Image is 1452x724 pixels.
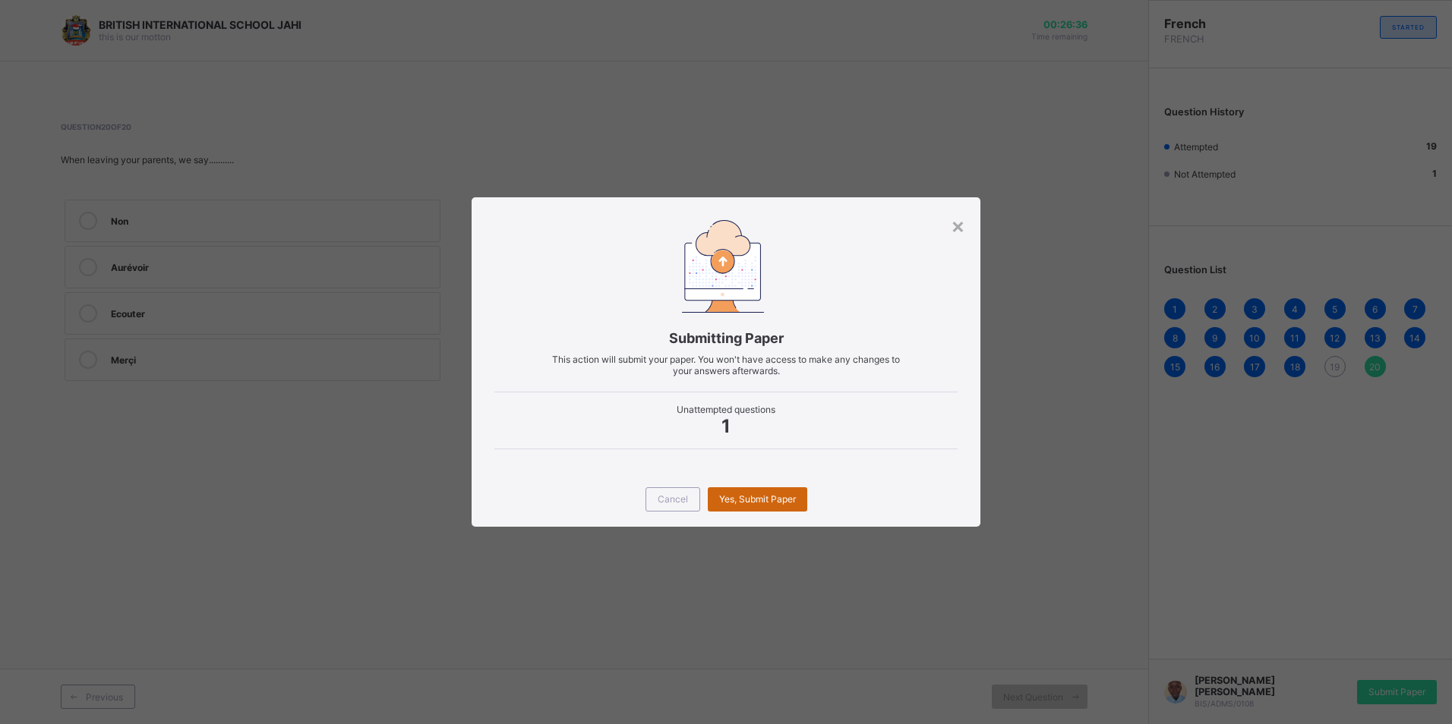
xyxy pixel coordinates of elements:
[494,330,957,346] span: Submitting Paper
[951,212,965,238] div: ×
[682,220,764,312] img: submitting-paper.7509aad6ec86be490e328e6d2a33d40a.svg
[719,493,796,505] span: Yes, Submit Paper
[658,493,688,505] span: Cancel
[494,415,957,437] span: 1
[552,354,900,376] span: This action will submit your paper. You won't have access to make any changes to your answers aft...
[494,404,957,415] span: Unattempted questions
